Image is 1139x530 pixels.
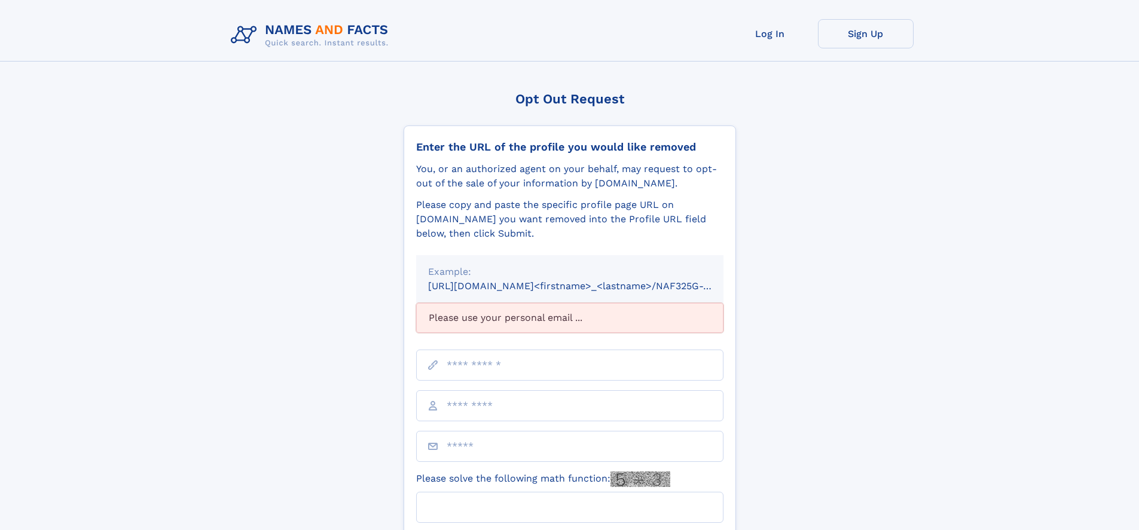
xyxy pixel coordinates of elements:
div: Please copy and paste the specific profile page URL on [DOMAIN_NAME] you want removed into the Pr... [416,198,723,241]
div: Enter the URL of the profile you would like removed [416,140,723,154]
div: Example: [428,265,712,279]
img: Logo Names and Facts [226,19,398,51]
div: Opt Out Request [404,91,736,106]
div: You, or an authorized agent on your behalf, may request to opt-out of the sale of your informatio... [416,162,723,191]
label: Please solve the following math function: [416,471,670,487]
a: Sign Up [818,19,914,48]
small: [URL][DOMAIN_NAME]<firstname>_<lastname>/NAF325G-xxxxxxxx [428,280,746,292]
a: Log In [722,19,818,48]
div: Please use your personal email ... [416,303,723,333]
